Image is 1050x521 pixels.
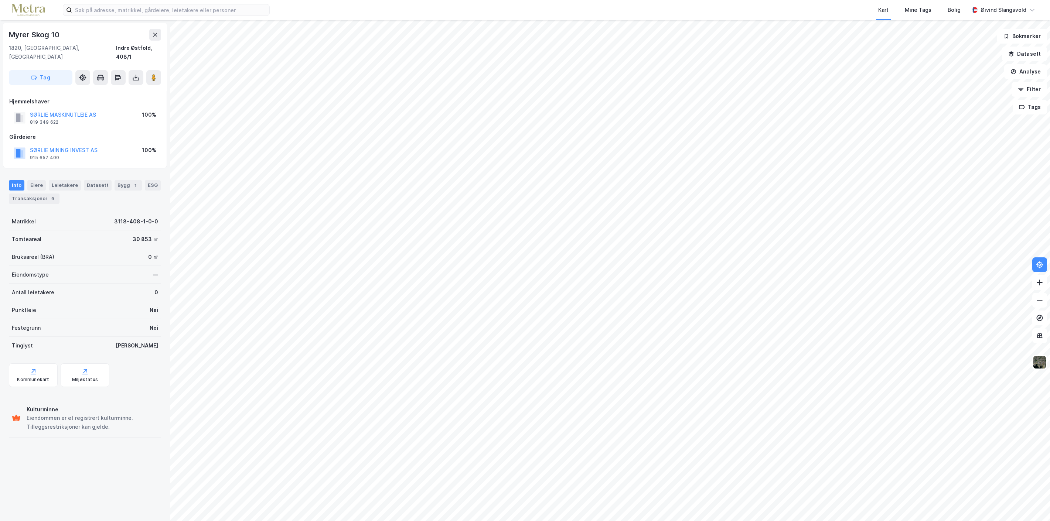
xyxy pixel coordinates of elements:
[72,377,98,383] div: Miljøstatus
[12,217,36,226] div: Matrikkel
[12,306,36,315] div: Punktleie
[49,180,81,191] div: Leietakere
[1013,486,1050,521] div: Kontrollprogram for chat
[133,235,158,244] div: 30 853 ㎡
[9,29,61,41] div: Myrer Skog 10
[116,44,161,61] div: Indre Østfold, 408/1
[1004,64,1047,79] button: Analyse
[878,6,889,14] div: Kart
[150,306,158,315] div: Nei
[12,4,45,17] img: metra-logo.256734c3b2bbffee19d4.png
[997,29,1047,44] button: Bokmerker
[9,180,24,191] div: Info
[948,6,961,14] div: Bolig
[153,270,158,279] div: —
[27,414,158,431] div: Eiendommen er et registrert kulturminne. Tilleggsrestriksjoner kan gjelde.
[12,341,33,350] div: Tinglyst
[12,288,54,297] div: Antall leietakere
[27,180,46,191] div: Eiere
[17,377,49,383] div: Kommunekart
[115,180,142,191] div: Bygg
[84,180,112,191] div: Datasett
[12,323,41,332] div: Festegrunn
[1012,82,1047,97] button: Filter
[145,180,161,191] div: ESG
[1033,355,1047,369] img: 9k=
[114,217,158,226] div: 3118-408-1-0-0
[9,97,161,106] div: Hjemmelshaver
[148,253,158,261] div: 0 ㎡
[150,323,158,332] div: Nei
[9,133,161,141] div: Gårdeiere
[9,70,72,85] button: Tag
[1002,47,1047,61] button: Datasett
[72,4,269,16] input: Søk på adresse, matrikkel, gårdeiere, leietakere eller personer
[30,155,59,161] div: 915 657 400
[12,235,41,244] div: Tomteareal
[9,193,59,204] div: Transaksjoner
[27,405,158,414] div: Kulturminne
[12,253,54,261] div: Bruksareal (BRA)
[9,44,116,61] div: 1820, [GEOGRAPHIC_DATA], [GEOGRAPHIC_DATA]
[12,270,49,279] div: Eiendomstype
[1013,100,1047,114] button: Tags
[30,119,58,125] div: 819 349 622
[1013,486,1050,521] iframe: Chat Widget
[142,146,156,155] div: 100%
[132,182,139,189] div: 1
[142,110,156,119] div: 100%
[49,195,57,202] div: 9
[905,6,931,14] div: Mine Tags
[154,288,158,297] div: 0
[981,6,1026,14] div: Øivind Slangsvold
[116,341,158,350] div: [PERSON_NAME]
